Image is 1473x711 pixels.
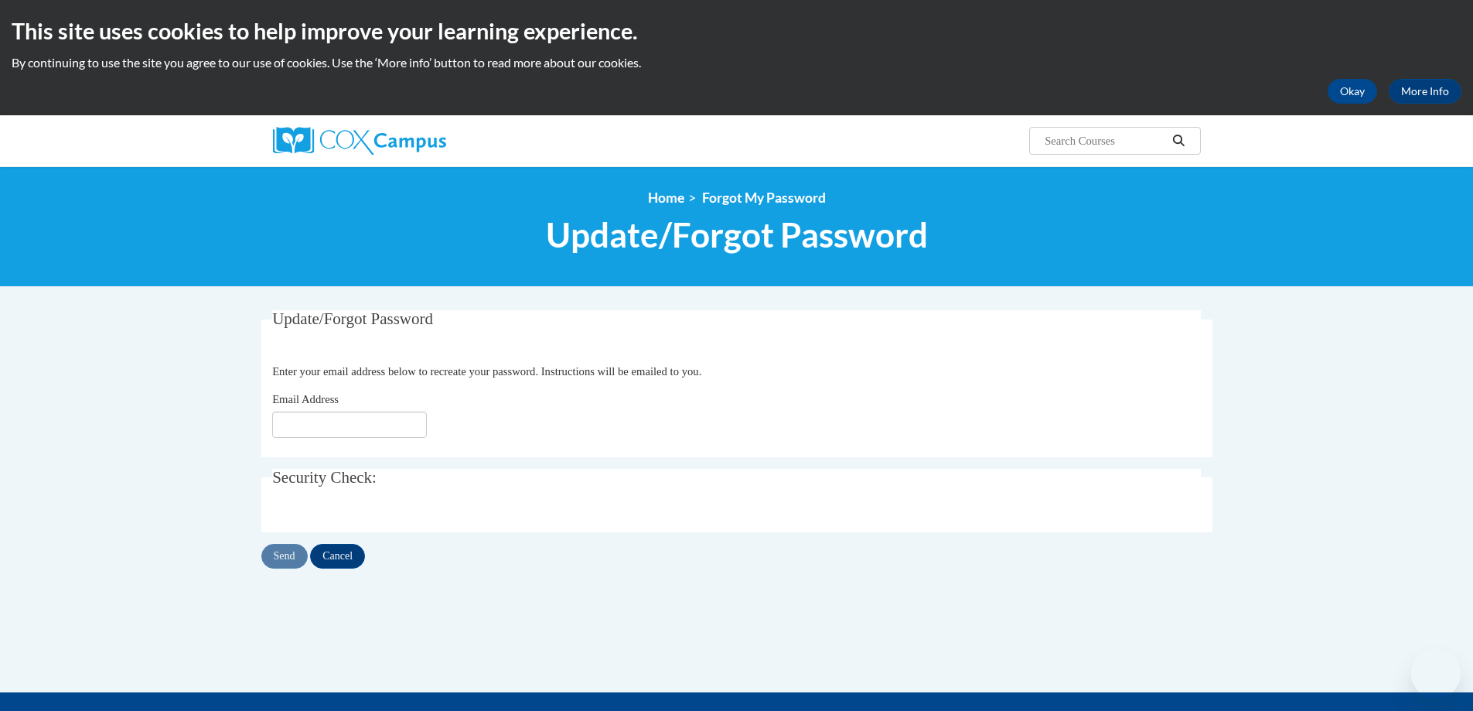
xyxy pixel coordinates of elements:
[272,412,427,438] input: Email
[1043,132,1167,150] input: Search Courses
[272,468,377,487] span: Security Check:
[12,54,1461,71] p: By continuing to use the site you agree to our use of cookies. Use the ‘More info’ button to read...
[546,214,928,255] span: Update/Forgot Password
[702,190,826,206] span: Forgot My Password
[272,309,433,328] span: Update/Forgot Password
[310,544,365,569] input: Cancel
[1328,79,1377,104] button: Okay
[1389,79,1461,104] a: More Info
[648,190,684,206] a: Home
[12,15,1461,46] h2: This site uses cookies to help improve your learning experience.
[273,127,567,155] a: Cox Campus
[272,393,339,405] span: Email Address
[272,365,701,378] span: Enter your email address below to recreate your password. Instructions will be emailed to you.
[1167,132,1190,150] button: Search
[273,127,446,155] img: Cox Campus
[1411,649,1461,699] iframe: Button to launch messaging window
